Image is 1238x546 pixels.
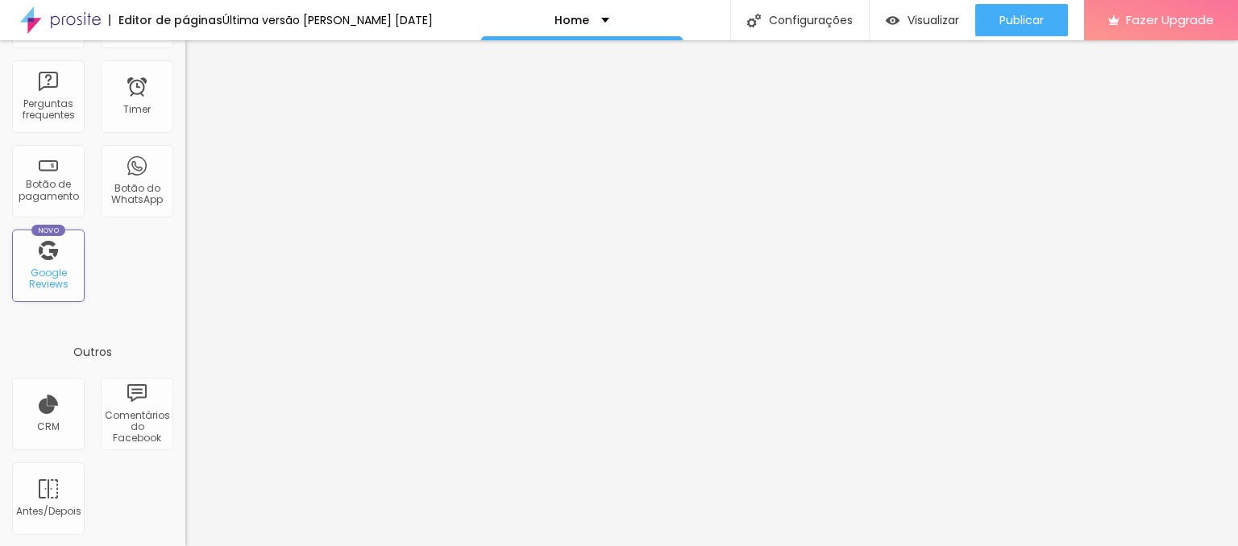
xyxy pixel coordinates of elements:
[870,4,975,36] button: Visualizar
[1126,13,1214,27] span: Fazer Upgrade
[555,14,589,26] p: Home
[999,14,1044,27] span: Publicar
[109,14,222,26] div: Editor de páginas
[185,40,1238,546] iframe: Editor
[747,14,761,27] img: Icone
[105,410,168,445] div: Comentários do Facebook
[975,4,1068,36] button: Publicar
[886,14,899,27] img: view-1.svg
[16,98,80,122] div: Perguntas frequentes
[105,183,168,206] div: Botão do WhatsApp
[31,225,66,236] div: Novo
[16,179,80,202] div: Botão de pagamento
[222,14,433,26] div: Última versão [PERSON_NAME] [DATE]
[16,267,80,291] div: Google Reviews
[37,421,60,432] div: CRM
[123,104,151,115] div: Timer
[16,506,80,517] div: Antes/Depois
[908,14,959,27] span: Visualizar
